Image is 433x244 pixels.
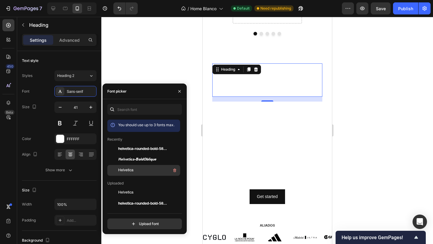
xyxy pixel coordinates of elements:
div: Styles [22,73,32,78]
div: 450 [6,64,14,69]
p: Advanced [59,37,80,43]
input: Auto [55,199,96,210]
p: Uploaded [107,181,124,186]
p: 7 [39,5,42,12]
iframe: Design area [203,17,332,244]
p: Heading [29,21,94,29]
input: Search font [107,104,182,115]
div: Align [22,151,39,159]
div: Padding [22,218,36,223]
div: Sans-serif [67,89,95,94]
div: Upload font [131,221,159,227]
button: 7 [2,2,45,14]
span: / [188,5,189,12]
p: Recently [107,137,122,142]
div: Undo/Redo [113,2,138,14]
div: Publish [398,5,413,12]
span: Helvetica [118,190,134,195]
span: Helvetica-BoldOblique [118,157,156,162]
span: Default [237,6,250,11]
span: Help us improve GemPages! [342,235,413,240]
span: Helvetica [118,168,134,173]
button: Publish [393,2,418,14]
span: You should use up to 3 fonts max. [118,123,174,127]
span: helvetica-rounded-bold-5871d05ead8de [118,146,168,151]
div: Add... [67,218,95,223]
div: Size [22,186,38,194]
div: Font [22,89,29,94]
div: FFFFFF [67,136,95,142]
div: Size [22,103,38,111]
div: Show more [45,167,73,173]
div: Beta [5,110,14,115]
span: Heading 2 [57,73,74,78]
div: Open Intercom Messenger [413,215,427,229]
div: Text style [22,58,38,63]
div: Color [22,136,31,142]
button: Upload font [107,218,182,229]
button: Show survey - Help us improve GemPages! [342,234,420,241]
button: Heading 2 [54,70,97,81]
span: Save [376,6,386,11]
div: Font picker [107,89,127,94]
div: Width [22,202,32,207]
p: Settings [30,37,47,43]
span: Need republishing [260,6,291,11]
span: Home Blanco [190,5,216,12]
button: Show more [22,165,97,175]
span: helvetica-rounded-bold-5871d05ead8de [118,201,168,206]
img: gempages_573992786299192089-ddcdb501-f231-4c7d-b9c1-dc95b4b76239.png [121,216,144,225]
button: Save [371,2,391,14]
